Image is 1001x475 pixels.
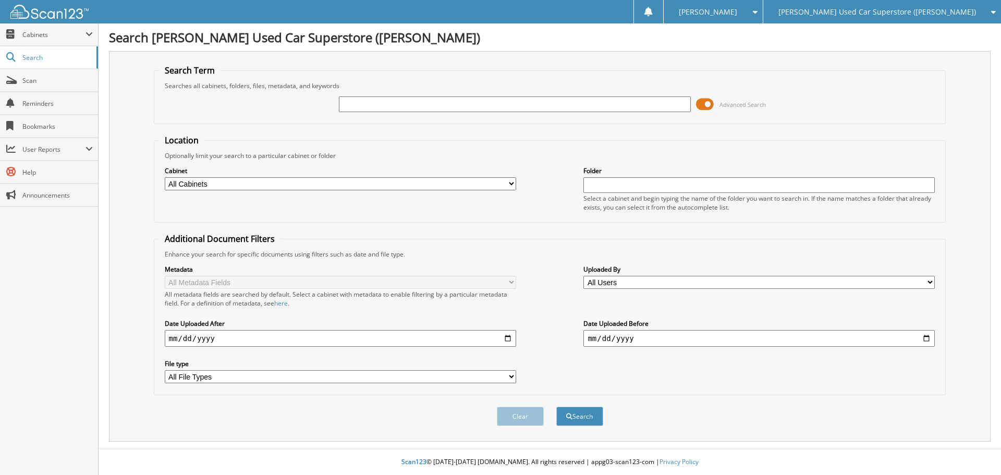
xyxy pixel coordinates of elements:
input: end [583,330,935,347]
div: All metadata fields are searched by default. Select a cabinet with metadata to enable filtering b... [165,290,516,308]
span: Search [22,53,91,62]
div: Enhance your search for specific documents using filters such as date and file type. [160,250,941,259]
span: Scan [22,76,93,85]
div: Searches all cabinets, folders, files, metadata, and keywords [160,81,941,90]
span: Cabinets [22,30,86,39]
button: Clear [497,407,544,426]
input: start [165,330,516,347]
div: Optionally limit your search to a particular cabinet or folder [160,151,941,160]
label: Folder [583,166,935,175]
legend: Additional Document Filters [160,233,280,245]
span: Scan123 [401,457,426,466]
span: [PERSON_NAME] [679,9,737,15]
iframe: Chat Widget [949,425,1001,475]
span: Bookmarks [22,122,93,131]
span: Help [22,168,93,177]
legend: Location [160,135,204,146]
div: © [DATE]-[DATE] [DOMAIN_NAME]. All rights reserved | appg03-scan123-com | [99,449,1001,475]
label: Date Uploaded After [165,319,516,328]
a: Privacy Policy [660,457,699,466]
span: Announcements [22,191,93,200]
div: Select a cabinet and begin typing the name of the folder you want to search in. If the name match... [583,194,935,212]
span: User Reports [22,145,86,154]
h1: Search [PERSON_NAME] Used Car Superstore ([PERSON_NAME]) [109,29,991,46]
a: here [274,299,288,308]
span: [PERSON_NAME] Used Car Superstore ([PERSON_NAME]) [778,9,976,15]
label: Cabinet [165,166,516,175]
label: File type [165,359,516,368]
label: Metadata [165,265,516,274]
span: Advanced Search [719,101,766,108]
span: Reminders [22,99,93,108]
button: Search [556,407,603,426]
img: scan123-logo-white.svg [10,5,89,19]
label: Uploaded By [583,265,935,274]
label: Date Uploaded Before [583,319,935,328]
legend: Search Term [160,65,220,76]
